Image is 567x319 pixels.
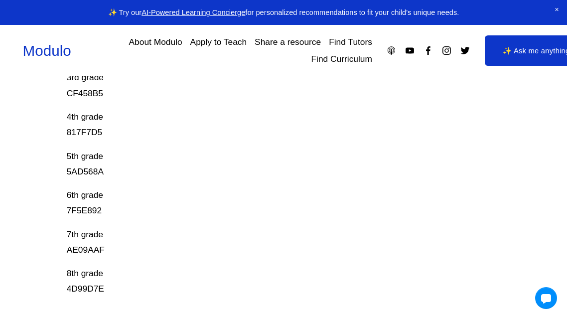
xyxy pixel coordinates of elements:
[67,266,456,297] p: 8th grade 4D99D7E
[129,33,182,51] a: About Modulo
[67,70,456,101] p: 3rd grade CF458B5
[386,45,397,56] a: Apple Podcasts
[329,33,372,51] a: Find Tutors
[460,45,470,56] a: Twitter
[23,42,71,59] a: Modulo
[441,45,452,56] a: Instagram
[67,187,456,219] p: 6th grade 7F5E892
[423,45,433,56] a: Facebook
[67,149,456,180] p: 5th grade 5AD568A
[190,33,247,51] a: Apply to Teach
[311,51,372,68] a: Find Curriculum
[255,33,321,51] a: Share a resource
[405,45,415,56] a: YouTube
[142,8,245,16] a: AI-Powered Learning Concierge
[67,109,456,141] p: 4th grade 817F7D5
[67,227,456,258] p: 7th grade AE09AAF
